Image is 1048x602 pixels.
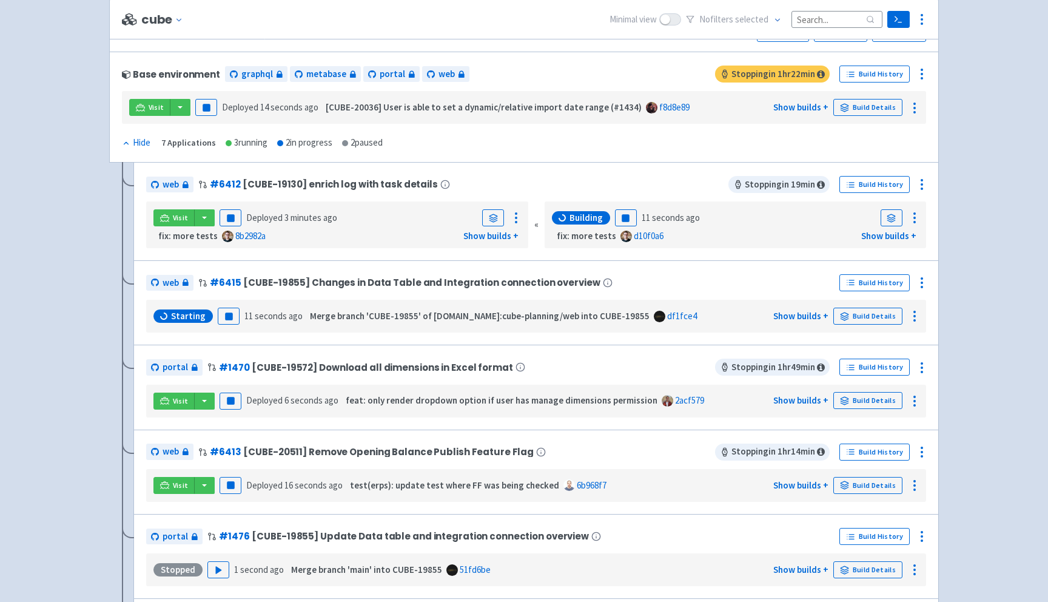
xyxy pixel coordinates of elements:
[173,396,189,406] span: Visit
[615,209,637,226] button: Pause
[246,394,338,406] span: Deployed
[210,276,241,289] a: #6415
[773,101,828,113] a: Show builds +
[141,13,188,27] button: cube
[284,394,338,406] time: 6 seconds ago
[284,212,337,223] time: 3 minutes ago
[284,479,343,491] time: 16 seconds ago
[715,359,830,376] span: Stopping in 1 hr 49 min
[129,99,170,116] a: Visit
[346,394,657,406] strong: feat: only render dropdown option if user has manage dimensions permission
[252,362,512,373] span: [CUBE-19572] Download all dimensions in Excel format
[171,310,206,322] span: Starting
[773,564,828,575] a: Show builds +
[310,310,650,322] strong: Merge branch 'CUBE-19855' of [DOMAIN_NAME]:cube-planning/web into CUBE-19855
[246,212,337,223] span: Deployed
[839,359,910,376] a: Build History
[833,308,902,325] a: Build Details
[422,66,469,83] a: web
[163,360,188,374] span: portal
[163,276,179,290] span: web
[153,477,195,494] a: Visit
[791,11,882,27] input: Search...
[163,445,179,459] span: web
[210,445,241,458] a: #6413
[234,564,284,575] time: 1 second ago
[438,67,455,81] span: web
[839,176,910,193] a: Build History
[839,528,910,545] a: Build History
[226,136,267,150] div: 3 running
[735,13,768,25] span: selected
[163,178,179,192] span: web
[715,66,830,83] span: Stopping in 1 hr 22 min
[220,477,241,494] button: Pause
[252,531,589,541] span: [CUBE-19855] Update Data table and integration connection overview
[122,136,152,150] button: Hide
[833,99,902,116] a: Build Details
[122,27,172,41] span: cube
[463,230,519,242] a: Show builds +
[773,479,828,491] a: Show builds +
[243,447,534,457] span: [CUBE-20511] Remove Opening Balance Publish Feature Flag
[380,67,405,81] span: portal
[667,310,697,322] a: df1fce4
[659,101,690,113] a: f8d8e89
[173,481,189,490] span: Visit
[220,209,241,226] button: Pause
[161,136,216,150] div: 7 Applications
[153,393,195,410] a: Visit
[225,66,287,83] a: graphql
[158,230,218,242] strong: fix: more tests
[195,99,217,116] button: Pause
[577,479,606,491] a: 6b968f7
[887,11,910,28] a: Terminal
[610,13,657,27] span: Minimal view
[306,67,346,81] span: metabase
[290,66,361,83] a: metabase
[153,209,195,226] a: Visit
[326,101,642,113] strong: [CUBE-20036] User is able to set a dynamic/relative import date range (#1434)
[260,101,318,113] time: 14 seconds ago
[534,201,539,248] div: «
[122,69,220,79] div: Base environment
[363,66,420,83] a: portal
[460,564,491,575] a: 51fd6be
[243,277,600,288] span: [CUBE-19855] Changes in Data Table and Integration connection overview
[207,561,229,578] button: Play
[219,530,249,543] a: #1476
[122,136,150,150] div: Hide
[153,563,203,577] div: Stopped
[833,477,902,494] a: Build Details
[244,310,303,322] time: 11 seconds ago
[715,444,830,461] span: Stopping in 1 hr 14 min
[634,230,663,242] a: d10f0a6
[557,230,616,242] strong: fix: more tests
[291,564,442,575] strong: Merge branch 'main' into CUBE-19855
[642,212,700,223] time: 11 seconds ago
[773,394,828,406] a: Show builds +
[350,479,559,491] strong: test(erps): update test where FF was being checked
[861,230,916,242] a: Show builds +
[146,444,193,460] a: web
[699,13,768,27] span: No filter s
[241,67,273,81] span: graphql
[675,394,704,406] a: 2acf579
[146,275,193,291] a: web
[163,530,188,544] span: portal
[246,479,343,491] span: Deployed
[833,392,902,409] a: Build Details
[839,444,910,461] a: Build History
[219,361,249,374] a: #1470
[146,529,203,545] a: portal
[220,393,241,410] button: Pause
[839,274,910,291] a: Build History
[222,101,318,113] span: Deployed
[146,177,193,193] a: web
[342,136,383,150] div: 2 paused
[146,359,203,376] a: portal
[218,308,240,325] button: Pause
[833,561,902,578] a: Build Details
[839,66,910,83] a: Build History
[728,176,830,193] span: Stopping in 19 min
